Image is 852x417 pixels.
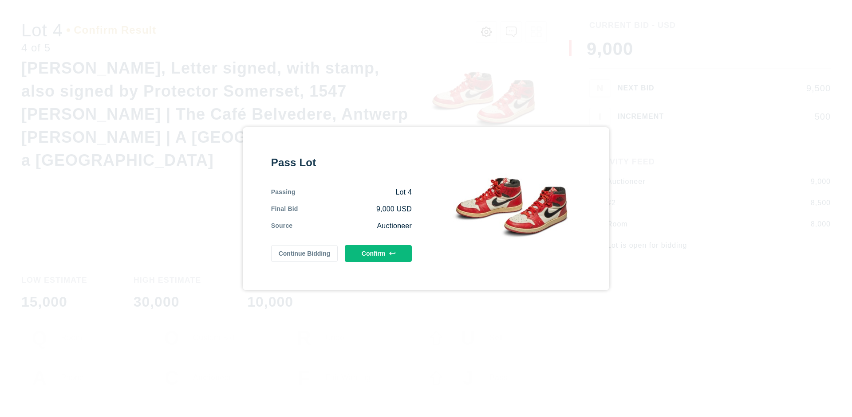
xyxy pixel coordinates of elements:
[298,204,412,214] div: 9,000 USD
[271,204,298,214] div: Final Bid
[271,156,412,170] div: Pass Lot
[345,245,412,262] button: Confirm
[271,187,296,197] div: Passing
[296,187,412,197] div: Lot 4
[271,245,338,262] button: Continue Bidding
[292,221,412,231] div: Auctioneer
[271,221,293,231] div: Source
